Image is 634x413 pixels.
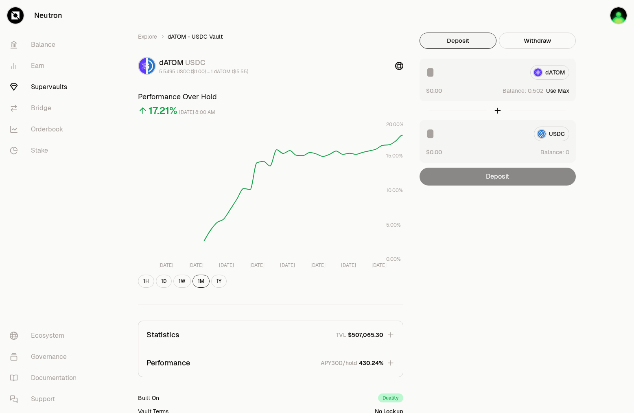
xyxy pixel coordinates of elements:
img: dATOM Logo [139,58,146,74]
tspan: 10.00% [386,187,403,194]
button: PerformanceAPY30D/hold430.24% [138,349,403,377]
button: Use Max [546,87,569,95]
a: Explore [138,33,157,41]
nav: breadcrumb [138,33,403,41]
p: TVL [336,331,346,339]
a: Orderbook [3,119,88,140]
tspan: [DATE] [372,262,387,269]
img: USDC Logo [148,58,155,74]
img: jushiung131 [610,7,627,24]
a: Ecosystem [3,325,88,346]
a: Earn [3,55,88,76]
div: 17.21% [149,104,177,117]
span: 430.24% [359,359,383,367]
a: Supervaults [3,76,88,98]
div: 5.5495 USDC ($1.00) = 1 dATOM ($5.55) [159,68,248,75]
button: 1Y [211,275,227,288]
a: Stake [3,140,88,161]
p: Statistics [146,329,179,341]
button: $0.00 [426,86,442,95]
button: Deposit [420,33,496,49]
p: APY30D/hold [321,359,357,367]
tspan: 5.00% [386,222,401,228]
tspan: 0.00% [386,256,401,262]
div: [DATE] 8:00 AM [179,108,215,117]
span: USDC [185,58,206,67]
a: Bridge [3,98,88,119]
a: Balance [3,34,88,55]
button: 1H [138,275,154,288]
span: Balance: [503,87,526,95]
button: $0.00 [426,148,442,156]
a: Documentation [3,367,88,389]
button: 1W [173,275,191,288]
button: 1D [156,275,172,288]
span: dATOM - USDC Vault [168,33,223,41]
div: dATOM [159,57,248,68]
tspan: [DATE] [158,262,173,269]
span: $507,065.30 [348,331,383,339]
button: StatisticsTVL$507,065.30 [138,321,403,349]
tspan: 20.00% [386,121,404,128]
div: Duality [378,393,403,402]
tspan: 15.00% [386,153,403,159]
tspan: [DATE] [341,262,356,269]
tspan: [DATE] [249,262,265,269]
tspan: [DATE] [280,262,295,269]
div: Built On [138,394,159,402]
a: Governance [3,346,88,367]
tspan: [DATE] [310,262,326,269]
tspan: [DATE] [188,262,203,269]
a: Support [3,389,88,410]
button: 1M [192,275,210,288]
h3: Performance Over Hold [138,91,403,103]
tspan: [DATE] [219,262,234,269]
p: Performance [146,357,190,369]
span: Balance: [540,148,564,156]
button: Withdraw [499,33,576,49]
